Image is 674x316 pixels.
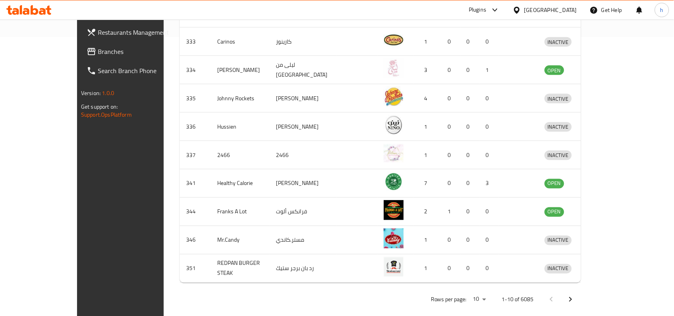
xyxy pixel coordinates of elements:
td: Mr.Candy [211,226,270,254]
td: 0 [460,56,480,84]
div: INACTIVE [545,122,572,132]
img: Carinos [384,30,404,50]
span: Get support on: [81,101,118,112]
td: 337 [180,141,211,169]
p: 1-10 of 6085 [502,295,534,305]
div: Plugins [469,5,486,15]
td: 0 [460,84,480,113]
span: INACTIVE [545,94,572,103]
img: Leila Min Lebnan [384,58,404,78]
span: 1.0.0 [102,88,114,98]
td: 0 [460,198,480,226]
td: 0 [480,113,499,141]
div: OPEN [545,66,564,75]
img: Johnny Rockets [384,87,404,107]
td: Healthy Calorie [211,169,270,198]
td: 0 [441,226,460,254]
td: 0 [480,254,499,283]
td: 3 [480,169,499,198]
img: Mr.Candy [384,229,404,248]
span: INACTIVE [545,122,572,131]
td: 0 [441,28,460,56]
td: 0 [441,141,460,169]
td: 1 [441,198,460,226]
img: Healthy Calorie [384,172,404,192]
td: 335 [180,84,211,113]
td: 344 [180,198,211,226]
a: Search Branch Phone [80,61,190,80]
td: 2466 [270,141,337,169]
img: 2466 [384,143,404,163]
p: Rows per page: [431,295,467,305]
span: Branches [98,47,183,56]
span: Search Branch Phone [98,66,183,76]
td: 346 [180,226,211,254]
span: OPEN [545,66,564,75]
td: 0 [460,141,480,169]
div: [GEOGRAPHIC_DATA] [524,6,577,14]
td: 0 [441,169,460,198]
td: فرانكس ألوت [270,198,337,226]
td: 4 [413,84,441,113]
span: INACTIVE [545,236,572,245]
td: 2 [413,198,441,226]
td: 0 [441,113,460,141]
td: 1 [413,254,441,283]
td: [PERSON_NAME] [211,56,270,84]
td: 0 [480,198,499,226]
td: رد بان برجر ستيك [270,254,337,283]
td: 1 [413,226,441,254]
td: [PERSON_NAME] [270,84,337,113]
td: 0 [480,84,499,113]
span: OPEN [545,207,564,217]
td: REDPAN BURGER STEAK [211,254,270,283]
img: Franks A Lot [384,200,404,220]
td: Franks A Lot [211,198,270,226]
td: 0 [460,169,480,198]
td: 0 [460,28,480,56]
a: Restaurants Management [80,23,190,42]
span: Restaurants Management [98,28,183,37]
img: Hussien [384,115,404,135]
td: 7 [413,169,441,198]
td: 341 [180,169,211,198]
td: 336 [180,113,211,141]
span: h [660,6,664,14]
span: Version: [81,88,101,98]
td: 0 [441,84,460,113]
td: 1 [413,113,441,141]
td: Carinos [211,28,270,56]
td: [PERSON_NAME] [270,169,337,198]
td: ليلى من [GEOGRAPHIC_DATA] [270,56,337,84]
td: 333 [180,28,211,56]
td: 0 [460,254,480,283]
td: 0 [480,226,499,254]
td: كارينوز [270,28,337,56]
td: 1 [413,141,441,169]
td: 0 [441,56,460,84]
a: Branches [80,42,190,61]
td: Johnny Rockets [211,84,270,113]
td: [PERSON_NAME] [270,113,337,141]
span: INACTIVE [545,264,572,273]
td: 2466 [211,141,270,169]
span: INACTIVE [545,151,572,160]
button: Next page [561,290,580,309]
td: 1 [413,28,441,56]
div: INACTIVE [545,37,572,47]
a: Support.OpsPlatform [81,109,132,120]
td: مستر.كاندي [270,226,337,254]
img: REDPAN BURGER STEAK [384,257,404,277]
td: 351 [180,254,211,283]
td: 0 [460,226,480,254]
span: OPEN [545,179,564,188]
td: Hussien [211,113,270,141]
div: OPEN [545,207,564,217]
td: 0 [441,254,460,283]
span: INACTIVE [545,38,572,47]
